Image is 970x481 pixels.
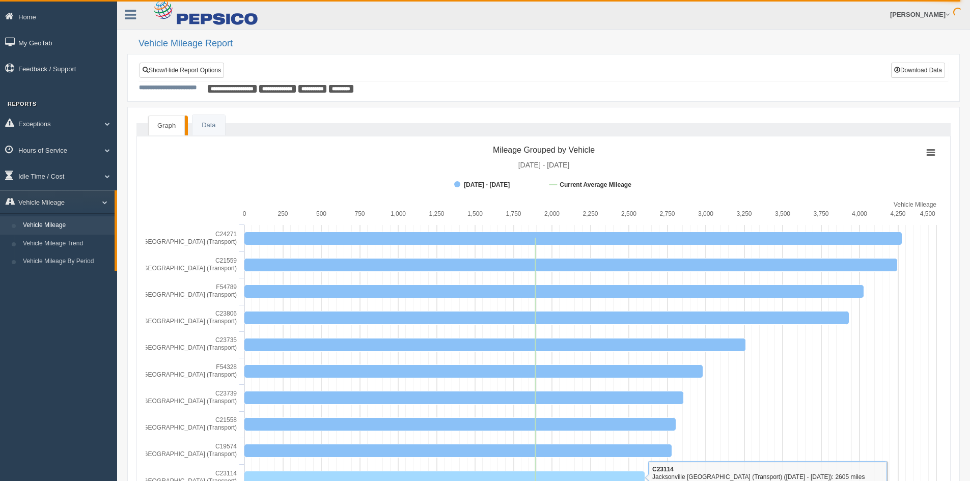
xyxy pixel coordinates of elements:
text: 4,500 [920,210,935,217]
text: 3,250 [736,210,752,217]
text: 1,000 [391,210,406,217]
tspan: C21559 [215,257,237,264]
text: 750 [354,210,365,217]
a: Data [192,115,225,136]
a: Vehicle Mileage Trend [18,235,115,253]
a: Vehicle Mileage [18,216,115,235]
tspan: Vehicle Mileage [894,201,936,208]
tspan: [DATE] - [DATE] [464,181,510,188]
text: 3,000 [698,210,713,217]
text: 4,250 [890,210,905,217]
h2: Vehicle Mileage Report [138,39,960,49]
tspan: Jacksonville [GEOGRAPHIC_DATA] (Transport) [107,318,237,325]
text: 250 [278,210,288,217]
text: 0 [243,210,246,217]
tspan: Mileage Grouped by Vehicle [493,146,595,154]
tspan: Jacksonville [GEOGRAPHIC_DATA] (Transport) [107,265,237,272]
tspan: C23806 [215,310,237,317]
tspan: Jacksonville [GEOGRAPHIC_DATA] (Transport) [107,450,237,458]
tspan: C21558 [215,416,237,423]
tspan: Current Average Mileage [560,181,631,188]
text: 2,000 [544,210,560,217]
a: Show/Hide Report Options [140,63,224,78]
tspan: [DATE] - [DATE] [518,161,570,169]
a: Vehicle Mileage By Period [18,252,115,271]
button: Download Data [891,63,945,78]
text: 4,000 [852,210,867,217]
text: 3,500 [775,210,790,217]
tspan: C19574 [215,443,237,450]
tspan: C23114 [215,470,237,477]
tspan: C23735 [215,336,237,344]
tspan: C23739 [215,390,237,397]
text: 2,750 [659,210,675,217]
text: 1,250 [429,210,444,217]
text: 500 [316,210,326,217]
tspan: Jacksonville [GEOGRAPHIC_DATA] (Transport) [107,291,237,298]
tspan: Jacksonville [GEOGRAPHIC_DATA] (Transport) [107,371,237,378]
text: 1,500 [467,210,483,217]
a: Graph [148,116,185,136]
text: 3,750 [813,210,828,217]
tspan: C24271 [215,231,237,238]
text: 2,250 [583,210,598,217]
tspan: F54328 [216,363,237,371]
tspan: Jacksonville [GEOGRAPHIC_DATA] (Transport) [107,398,237,405]
tspan: Jacksonville [GEOGRAPHIC_DATA] (Transport) [107,424,237,431]
tspan: Jacksonville [GEOGRAPHIC_DATA] (Transport) [107,344,237,351]
text: 1,750 [506,210,521,217]
text: 2,500 [621,210,636,217]
tspan: Jacksonville [GEOGRAPHIC_DATA] (Transport) [107,238,237,245]
tspan: F54789 [216,284,237,291]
